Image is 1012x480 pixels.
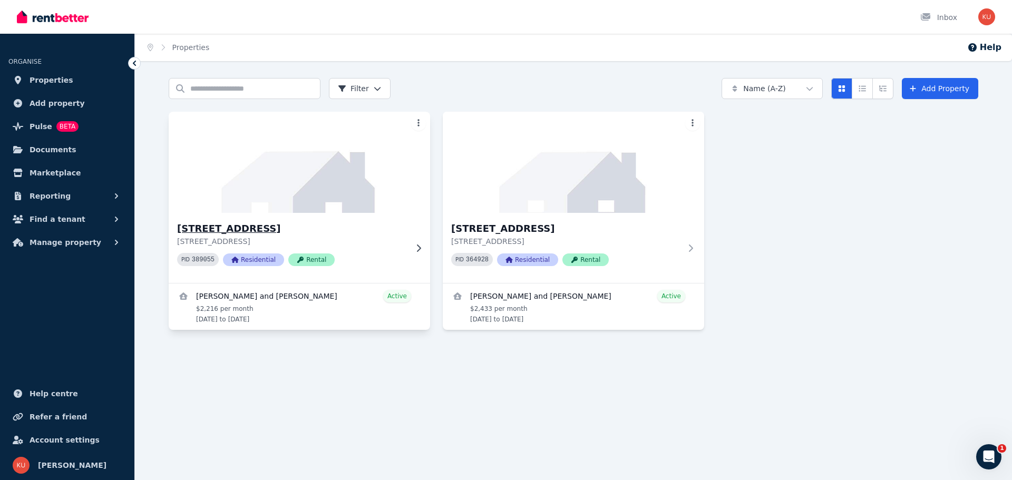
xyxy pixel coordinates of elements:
a: View details for Cassie Starczewski and Kyle Allen [443,283,704,330]
p: [STREET_ADDRESS] [451,236,681,247]
small: PID [181,257,190,262]
button: More options [411,116,426,131]
button: Reporting [8,185,126,207]
span: Marketplace [30,166,81,179]
a: Refer a friend [8,406,126,427]
a: 38 Dartmoor Dr, Cranbourne East[STREET_ADDRESS][STREET_ADDRESS]PID 364928ResidentialRental [443,112,704,283]
span: Manage property [30,236,101,249]
h3: [STREET_ADDRESS] [177,221,407,236]
span: Properties [30,74,73,86]
code: 364928 [466,256,489,263]
span: 1 [998,444,1006,453]
a: Marketplace [8,162,126,183]
img: Kunal K [13,457,30,474]
button: Find a tenant [8,209,126,230]
span: Reporting [30,190,71,202]
button: Compact list view [852,78,873,99]
a: Account settings [8,429,126,450]
span: Pulse [30,120,52,133]
code: 389055 [192,256,215,263]
span: ORGANISE [8,58,42,65]
span: Filter [338,83,369,94]
button: More options [685,116,700,131]
div: Inbox [920,12,957,23]
p: [STREET_ADDRESS] [177,236,407,247]
img: 38 Dartmoor Dr, Cranbourne East [443,112,704,213]
a: 17 Margate Ave, Frankston[STREET_ADDRESS][STREET_ADDRESS]PID 389055ResidentialRental [169,112,430,283]
span: Find a tenant [30,213,85,226]
button: Help [967,41,1001,54]
span: Residential [223,253,284,266]
a: View details for Karen Slater and Timothy Ives [169,283,430,330]
button: Manage property [8,232,126,253]
span: Account settings [30,434,100,446]
span: BETA [56,121,79,132]
img: 17 Margate Ave, Frankston [162,109,437,215]
a: Add Property [902,78,978,99]
a: Help centre [8,383,126,404]
img: RentBetter [17,9,89,25]
a: Documents [8,139,126,160]
button: Name (A-Z) [722,78,823,99]
button: Expanded list view [872,78,893,99]
span: Documents [30,143,76,156]
span: [PERSON_NAME] [38,459,106,472]
span: Name (A-Z) [743,83,786,94]
h3: [STREET_ADDRESS] [451,221,681,236]
span: Residential [497,253,558,266]
img: Kunal K [978,8,995,25]
span: Help centre [30,387,78,400]
span: Rental [562,253,609,266]
span: Refer a friend [30,410,87,423]
div: View options [831,78,893,99]
a: Properties [172,43,210,52]
a: Add property [8,93,126,114]
nav: Breadcrumb [135,34,222,61]
a: PulseBETA [8,116,126,137]
span: Rental [288,253,335,266]
iframe: Intercom live chat [976,444,1001,469]
a: Properties [8,70,126,91]
span: Add property [30,97,85,110]
small: PID [455,257,464,262]
button: Filter [329,78,391,99]
button: Card view [831,78,852,99]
